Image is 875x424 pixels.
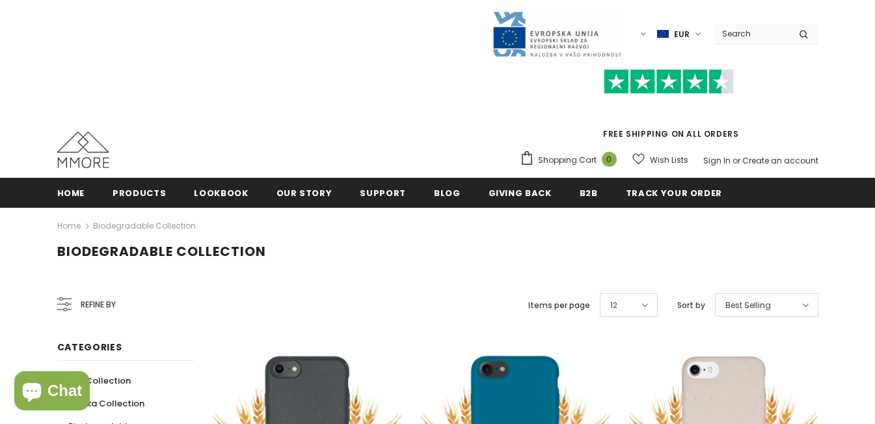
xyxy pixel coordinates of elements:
span: Refine by [81,298,116,312]
a: support [360,178,406,207]
input: Search Site [714,24,789,43]
span: Biodegradable Collection [57,242,266,261]
a: Wood Collection [57,369,131,392]
a: Biodegradable Collection [93,220,196,231]
inbox-online-store-chat: Shopify online store chat [10,371,94,414]
span: EUR [674,28,690,41]
a: Products [113,178,166,207]
a: Create an account [742,155,818,166]
span: Best Selling [725,299,771,312]
a: Wish Lists [632,148,688,171]
span: Giving back [489,187,552,199]
a: Organika Collection [57,392,144,415]
a: Home [57,178,85,207]
label: Items per page [528,299,590,312]
a: Sign In [703,155,731,166]
span: Organika Collection [57,397,144,410]
span: Blog [434,187,461,199]
a: Giving back [489,178,552,207]
span: FREE SHIPPING ON ALL ORDERS [520,75,818,139]
img: MMORE Cases [57,132,109,168]
a: Shopping Cart 0 [520,150,623,170]
span: Home [57,187,85,199]
span: support [360,187,406,199]
span: or [733,155,740,166]
a: Javni Razpis [492,28,622,39]
a: Our Story [276,178,332,207]
img: Javni Razpis [492,10,622,58]
a: Blog [434,178,461,207]
span: Shopping Cart [538,154,597,167]
iframe: Customer reviews powered by Trustpilot [520,94,818,128]
label: Sort by [677,299,705,312]
span: Lookbook [194,187,248,199]
img: Trust Pilot Stars [604,69,734,94]
a: Track your order [626,178,722,207]
a: Lookbook [194,178,248,207]
span: B2B [580,187,598,199]
span: Categories [57,341,122,354]
span: Products [113,187,166,199]
a: B2B [580,178,598,207]
span: Our Story [276,187,332,199]
a: Home [57,218,81,234]
span: Wish Lists [650,154,688,167]
span: 0 [602,152,617,167]
span: 12 [610,299,617,312]
span: Track your order [626,187,722,199]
